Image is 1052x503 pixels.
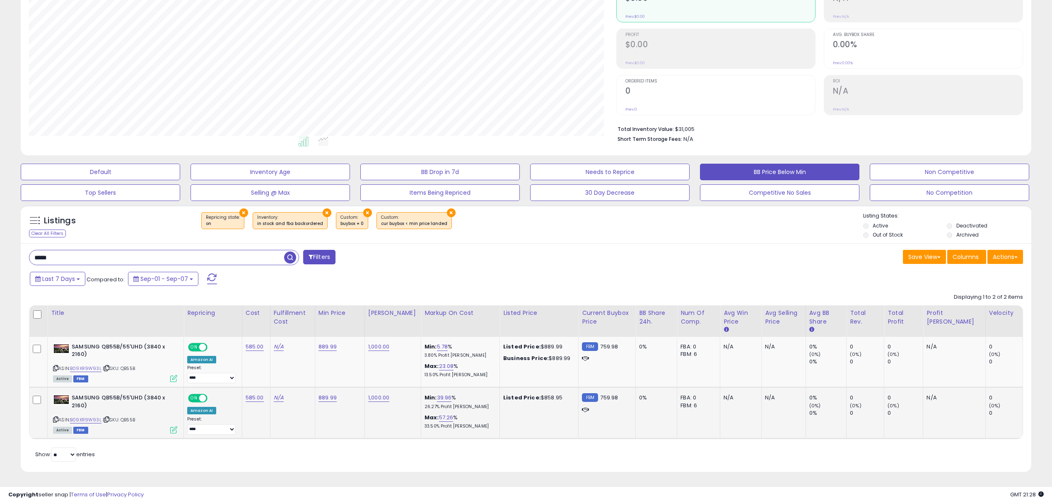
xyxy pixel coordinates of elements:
small: (0%) [989,351,1001,358]
a: B09XR9W93L [70,365,101,372]
div: N/A [765,394,799,401]
b: Listed Price: [503,343,541,351]
div: Preset: [187,416,236,435]
p: 33.50% Profit [PERSON_NAME] [425,423,493,429]
a: 889.99 [318,343,337,351]
a: 1,000.00 [368,343,389,351]
b: Max: [425,414,439,421]
div: Current Buybox Price [582,309,632,326]
span: Columns [953,253,979,261]
div: N/A [724,343,755,351]
div: 0 [850,358,884,365]
div: 0 [850,394,884,401]
label: Out of Stock [873,231,903,238]
button: Sep-01 - Sep-07 [128,272,198,286]
small: Prev: $0.00 [625,60,645,65]
span: OFF [206,395,220,402]
div: 0% [809,343,847,351]
div: % [425,394,493,409]
div: BB Share 24h. [639,309,673,326]
div: cur buybox < min price landed [381,221,447,227]
button: Competitive No Sales [700,184,859,201]
div: 0% [809,358,847,365]
div: Total Rev. [850,309,881,326]
span: FBM [73,427,88,434]
span: All listings currently available for purchase on Amazon [53,427,72,434]
div: Displaying 1 to 2 of 2 items [954,293,1023,301]
div: in stock and fba backordered [257,221,323,227]
small: (0%) [850,351,861,358]
div: 0% [639,343,671,351]
span: Sep-01 - Sep-07 [140,275,188,283]
div: 0% [809,409,847,417]
h2: 0 [625,86,815,97]
div: FBA: 0 [680,343,714,351]
button: × [447,208,456,217]
h5: Listings [44,215,76,227]
button: Needs to Reprice [530,164,690,180]
div: FBA: 0 [680,394,714,401]
small: Avg BB Share. [809,326,814,334]
span: 759.98 [600,343,618,351]
span: 759.98 [600,394,618,401]
div: Cost [246,309,267,317]
div: 0 [989,343,1023,351]
div: Amazon AI [187,407,216,414]
div: Repricing [187,309,239,317]
div: N/A [927,343,979,351]
p: Listing States: [863,212,1031,220]
div: FBM: 6 [680,402,714,409]
div: $858.95 [503,394,572,401]
a: 57.26 [439,414,454,422]
small: Prev: N/A [833,14,849,19]
div: $889.99 [503,343,572,351]
div: 0 [888,409,923,417]
span: | SKU: QB55B [103,365,135,372]
div: 0 [989,409,1023,417]
small: Prev: N/A [833,107,849,112]
div: N/A [765,343,799,351]
div: ASIN: [53,394,177,433]
small: (0%) [809,351,821,358]
button: Top Sellers [21,184,180,201]
small: Avg Win Price. [724,326,729,334]
button: No Competition [870,184,1029,201]
a: 585.00 [246,394,264,402]
button: BB Drop in 7d [360,164,520,180]
div: Preset: [187,365,236,384]
button: × [239,208,248,217]
button: Filters [303,250,335,264]
div: [PERSON_NAME] [368,309,417,317]
button: Non Competitive [870,164,1029,180]
button: BB Price Below Min [700,164,859,180]
div: Clear All Filters [29,230,66,237]
button: Inventory Age [191,164,350,180]
b: Min: [425,343,437,351]
div: Avg Win Price [724,309,758,326]
b: SAMSUNG QB55B/55'UHD (3840 x 2160) [72,343,172,360]
span: Ordered Items [625,79,815,84]
h2: 0.00% [833,40,1023,51]
div: Listed Price [503,309,575,317]
div: 0 [850,343,884,351]
div: 0% [809,394,847,401]
span: Avg. Buybox Share [833,33,1023,37]
button: Selling @ Max [191,184,350,201]
div: on [206,221,240,227]
button: 30 Day Decrease [530,184,690,201]
b: Business Price: [503,354,549,362]
div: N/A [927,394,979,401]
div: Amazon AI [187,356,216,363]
small: Prev: 0.00% [833,60,853,65]
div: 0 [888,358,923,365]
div: % [425,363,493,378]
div: $889.99 [503,355,572,362]
div: Min Price [318,309,361,317]
span: Show: entries [35,450,95,458]
h2: $0.00 [625,40,815,51]
div: Total Profit [888,309,919,326]
button: Default [21,164,180,180]
div: Profit [PERSON_NAME] [927,309,982,326]
a: 23.08 [439,362,454,370]
img: 51AHkYpU71L._SL40_.jpg [53,394,70,405]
